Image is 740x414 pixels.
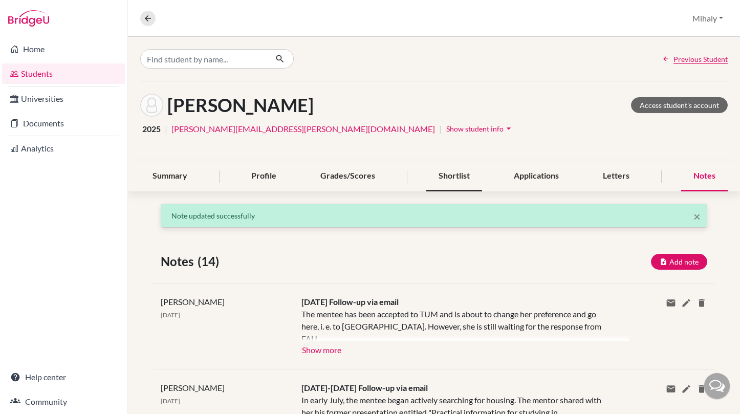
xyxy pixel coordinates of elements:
[504,123,514,134] i: arrow_drop_down
[2,367,125,387] a: Help center
[2,63,125,84] a: Students
[2,89,125,109] a: Universities
[167,94,314,116] h1: [PERSON_NAME]
[631,97,728,113] a: Access student's account
[161,397,180,405] span: [DATE]
[502,161,571,191] div: Applications
[693,210,701,223] button: Close
[171,210,697,221] p: Note updated successfully
[142,123,161,135] span: 2025
[23,7,46,16] span: Súgó
[662,54,728,64] a: Previous Student
[165,123,167,135] span: |
[2,138,125,159] a: Analytics
[161,383,225,393] span: [PERSON_NAME]
[426,161,482,191] div: Shortlist
[673,54,728,64] span: Previous Student
[161,297,225,307] span: [PERSON_NAME]
[140,94,163,117] img: Orsolya Steinmetz's avatar
[301,308,614,341] div: The mentee has been accepted to TUM and is about to change her preference and go here, i. e. to [...
[439,123,442,135] span: |
[239,161,289,191] div: Profile
[140,49,267,69] input: Find student by name...
[140,161,200,191] div: Summary
[161,252,198,271] span: Notes
[681,161,728,191] div: Notes
[198,252,223,271] span: (14)
[591,161,642,191] div: Letters
[301,341,342,357] button: Show more
[8,10,49,27] img: Bridge-U
[446,124,504,133] span: Show student info
[2,391,125,412] a: Community
[171,123,435,135] a: [PERSON_NAME][EMAIL_ADDRESS][PERSON_NAME][DOMAIN_NAME]
[301,297,399,307] span: [DATE] Follow-up via email
[301,383,428,393] span: [DATE]-[DATE] Follow-up via email
[2,39,125,59] a: Home
[308,161,387,191] div: Grades/Scores
[2,113,125,134] a: Documents
[651,254,707,270] button: Add note
[688,9,728,28] button: Mihaly
[693,209,701,224] span: ×
[161,311,180,319] span: [DATE]
[446,121,514,137] button: Show student infoarrow_drop_down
